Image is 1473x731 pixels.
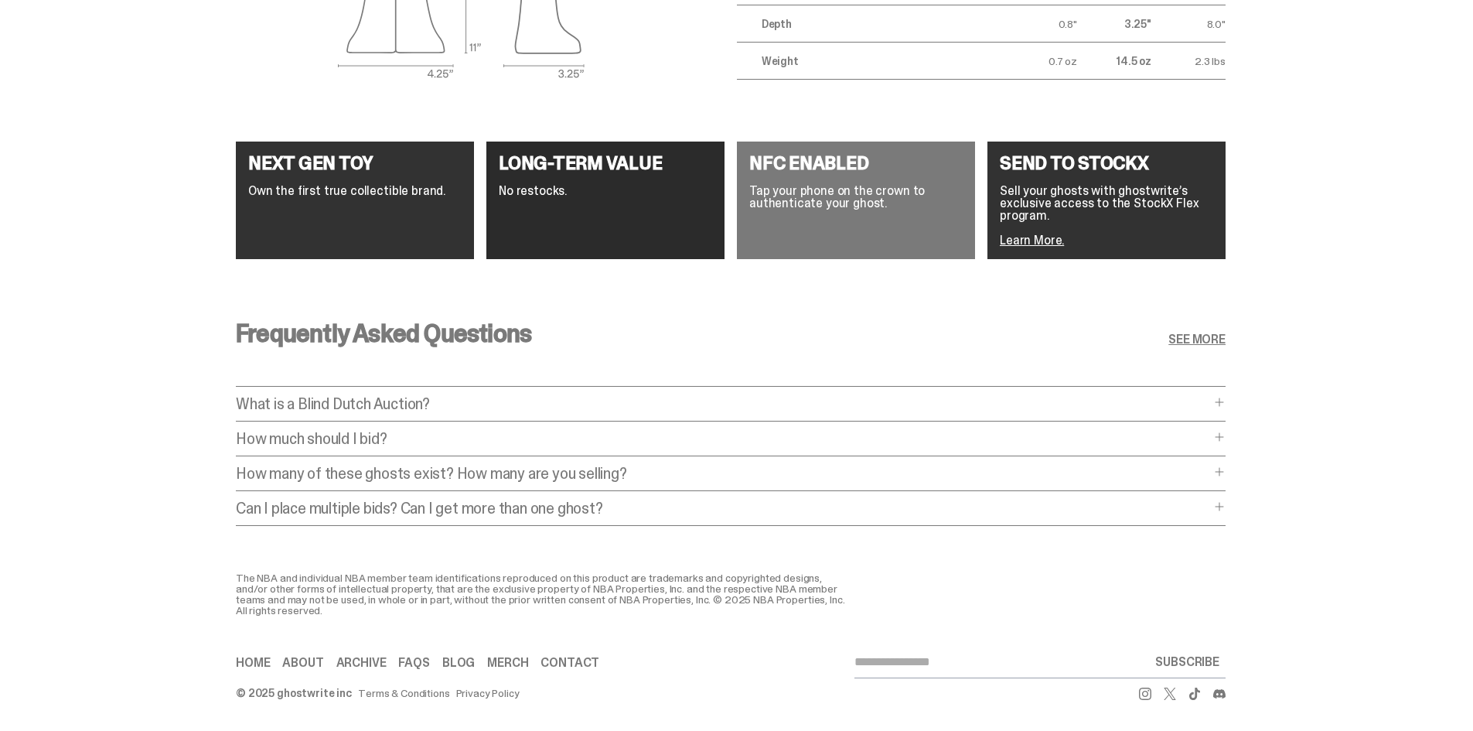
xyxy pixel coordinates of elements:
h4: NFC ENABLED [749,154,963,173]
td: 0.8" [1003,5,1077,43]
td: Depth [737,5,1003,43]
a: Terms & Conditions [358,688,449,699]
h4: LONG-TERM VALUE [499,154,712,173]
a: Learn More. [1000,232,1064,248]
h3: Frequently Asked Questions [236,321,531,346]
td: 8.0" [1151,5,1226,43]
p: How much should I bid? [236,431,1210,446]
p: Own the first true collectible brand. [248,185,462,197]
a: Contact [540,657,599,669]
p: What is a Blind Dutch Auction? [236,396,1210,412]
a: FAQs [398,657,429,669]
h4: NEXT GEN TOY [248,154,462,173]
td: 14.5 oz [1077,43,1151,80]
td: Weight [737,43,1003,80]
div: © 2025 ghostwrite inc [236,688,352,699]
div: The NBA and individual NBA member team identifications reproduced on this product are trademarks ... [236,572,854,616]
p: Tap your phone on the crown to authenticate your ghost. [749,185,963,210]
a: Merch [487,657,528,669]
h4: SEND TO STOCKX [1000,154,1213,173]
a: SEE MORE [1168,333,1226,346]
a: Privacy Policy [456,688,520,699]
a: About [282,657,323,669]
p: Can I place multiple bids? Can I get more than one ghost? [236,500,1210,516]
a: Blog [442,657,475,669]
p: How many of these ghosts exist? How many are you selling? [236,466,1210,481]
p: No restocks. [499,185,712,197]
a: Home [236,657,270,669]
p: Sell your ghosts with ghostwrite’s exclusive access to the StockX Flex program. [1000,185,1213,222]
td: 3.25" [1077,5,1151,43]
a: Archive [336,657,387,669]
td: 2.3 lbs [1151,43,1226,80]
button: SUBSCRIBE [1149,647,1226,678]
td: 0.7 oz [1003,43,1077,80]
